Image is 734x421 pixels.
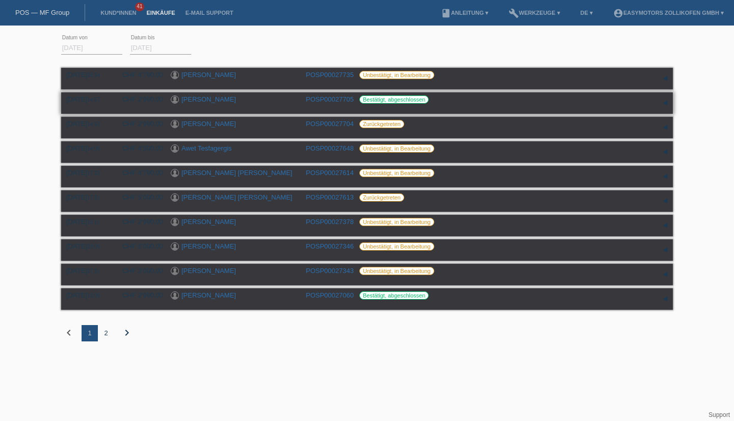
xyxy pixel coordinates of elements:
a: POSP00027346 [306,242,354,250]
div: [DATE] [66,120,107,128]
div: 2 [98,325,114,341]
label: Bestätigt, abgeschlossen [359,291,429,300]
div: [DATE] [66,218,107,226]
a: [PERSON_NAME] [181,291,236,299]
a: POSP00027704 [306,120,354,128]
div: CHF 6'000.00 [115,242,163,250]
a: POSP00027613 [306,193,354,201]
div: auf-/zuklappen [658,169,673,184]
a: account_circleEasymotors Zollikofen GmbH ▾ [608,10,729,16]
a: [PERSON_NAME] [181,120,236,128]
a: E-Mail Support [180,10,239,16]
div: auf-/zuklappen [658,95,673,111]
div: [DATE] [66,144,107,152]
span: 07:31 [87,268,100,274]
a: POSP00027343 [306,267,354,275]
div: [DATE] [66,242,107,250]
a: [PERSON_NAME] [PERSON_NAME] [181,169,292,177]
div: [DATE] [66,193,107,201]
div: auf-/zuklappen [658,291,673,307]
div: [DATE] [66,291,107,299]
div: auf-/zuklappen [658,144,673,160]
label: Bestätigt, abgeschlossen [359,95,429,104]
div: CHF 2'990.00 [115,291,163,299]
a: Support [709,411,730,418]
a: [PERSON_NAME] [181,95,236,103]
label: Unbestätigt, in Bearbeitung [359,71,434,79]
a: [PERSON_NAME] [181,267,236,275]
div: auf-/zuklappen [658,242,673,258]
a: POS — MF Group [15,9,69,16]
div: auf-/zuklappen [658,218,673,233]
a: [PERSON_NAME] [181,71,236,79]
div: CHF 4'790.00 [115,169,163,177]
span: 17:33 [87,170,100,176]
a: POSP00027060 [306,291,354,299]
a: Einkäufe [141,10,180,16]
a: [PERSON_NAME] [181,242,236,250]
span: 14:53 [87,121,100,127]
span: 16:11 [87,219,100,225]
div: CHF 2'990.00 [115,95,163,103]
div: CHF 4'790.00 [115,71,163,79]
div: [DATE] [66,169,107,177]
a: [PERSON_NAME] [PERSON_NAME] [181,193,292,201]
label: Unbestätigt, in Bearbeitung [359,169,434,177]
i: build [509,8,519,18]
div: CHF 2'990.00 [115,218,163,226]
span: 13:09 [87,293,100,299]
div: auf-/zuklappen [658,120,673,135]
a: POSP00027614 [306,169,354,177]
div: CHF 4'500.00 [115,144,163,152]
div: [DATE] [66,267,107,275]
a: POSP00027648 [306,144,354,152]
a: POSP00027378 [306,218,354,226]
label: Zurückgetreten [359,120,404,128]
div: [DATE] [66,71,107,79]
div: CHF 2'990.00 [115,120,163,128]
span: 14:57 [87,97,100,103]
label: Unbestätigt, in Bearbeitung [359,144,434,153]
div: 1 [82,325,98,341]
label: Zurückgetreten [359,193,404,202]
i: chevron_right [121,327,133,339]
a: buildWerkzeuge ▾ [504,10,565,16]
a: bookAnleitung ▾ [436,10,493,16]
a: DE ▾ [575,10,598,16]
div: CHF 5'000.00 [115,193,163,201]
div: auf-/zuklappen [658,71,673,86]
label: Unbestätigt, in Bearbeitung [359,267,434,275]
span: 41 [135,3,144,11]
a: Awet Tesfagergis [181,144,232,152]
a: POSP00027735 [306,71,354,79]
span: 06:54 [87,72,100,78]
label: Unbestätigt, in Bearbeitung [359,218,434,226]
span: 09:09 [87,244,100,250]
span: 17:31 [87,195,100,201]
i: book [441,8,451,18]
a: Kund*innen [95,10,141,16]
div: [DATE] [66,95,107,103]
div: auf-/zuklappen [658,267,673,282]
a: [PERSON_NAME] [181,218,236,226]
div: auf-/zuklappen [658,193,673,209]
a: POSP00027705 [306,95,354,103]
label: Unbestätigt, in Bearbeitung [359,242,434,251]
div: CHF 3'000.00 [115,267,163,275]
i: account_circle [613,8,623,18]
i: chevron_left [63,327,75,339]
span: 14:09 [87,146,100,152]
